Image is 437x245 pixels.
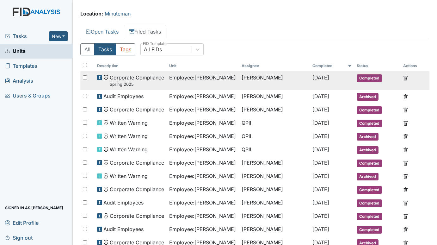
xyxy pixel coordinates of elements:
div: All FIDs [144,46,162,53]
input: Toggle All Rows Selected [83,63,87,67]
span: Employee : [PERSON_NAME] [169,74,236,81]
td: [PERSON_NAME] [239,223,310,236]
span: Completed [357,186,382,194]
span: Completed [357,106,382,114]
span: Sign out [5,233,33,242]
span: Archived [357,133,379,141]
small: Spring 2025 [110,81,164,87]
span: [DATE] [312,74,329,81]
span: [DATE] [312,133,329,139]
span: Employee : [PERSON_NAME] [169,172,236,180]
span: [DATE] [312,186,329,192]
button: Tags [116,43,135,55]
span: Analysis [5,76,33,86]
span: [DATE] [312,93,329,99]
span: Employee : [PERSON_NAME] [169,132,236,140]
th: Assignee [239,60,310,71]
td: QPII [239,116,310,130]
a: Tasks [5,32,49,40]
a: Delete [403,106,408,113]
td: [PERSON_NAME] [239,103,310,116]
td: [PERSON_NAME] [239,170,310,183]
a: Delete [403,74,408,81]
a: Delete [403,159,408,166]
span: [DATE] [312,106,329,113]
th: Actions [401,60,430,71]
span: Written Warning [110,172,148,180]
span: [DATE] [312,120,329,126]
span: [DATE] [312,199,329,206]
td: [PERSON_NAME] [239,71,310,90]
span: Completed [357,120,382,127]
span: Employee : [PERSON_NAME] [169,225,236,233]
a: Delete [403,92,408,100]
span: Completed [357,160,382,167]
a: Delete [403,185,408,193]
th: Toggle SortBy [354,60,400,71]
th: Toggle SortBy [167,60,239,71]
div: Type filter [80,43,135,55]
span: Employee : [PERSON_NAME] [169,185,236,193]
td: [PERSON_NAME] [239,90,310,103]
button: Tasks [94,43,116,55]
span: Completed [357,226,382,234]
a: Delete [403,199,408,206]
th: Toggle SortBy [95,60,167,71]
span: [DATE] [312,213,329,219]
span: [DATE] [312,160,329,166]
a: Delete [403,132,408,140]
span: Corporate Compliance Spring 2025 [110,74,164,87]
span: Edit Profile [5,218,39,228]
span: Employee : [PERSON_NAME] [169,106,236,113]
button: All [80,43,95,55]
span: Archived [357,173,379,180]
a: Delete [403,146,408,153]
span: Audit Employees [103,225,144,233]
span: [DATE] [312,226,329,232]
a: Delete [403,212,408,220]
span: Employee : [PERSON_NAME] [169,119,236,127]
span: Archived [357,146,379,154]
span: Written Warning [110,132,148,140]
td: [PERSON_NAME] [239,156,310,170]
span: Corporate Compliance [110,212,164,220]
span: Employee : [PERSON_NAME] [169,92,236,100]
a: Delete [403,225,408,233]
span: Users & Groups [5,91,51,101]
strong: Location: [80,10,103,17]
span: [DATE] [312,173,329,179]
span: Templates [5,61,37,71]
a: Open Tasks [80,25,124,38]
span: Employee : [PERSON_NAME] [169,199,236,206]
span: Audit Employees [103,199,144,206]
td: QPII [239,143,310,156]
a: Filed Tasks [124,25,166,38]
a: Delete [403,172,408,180]
span: Corporate Compliance [110,106,164,113]
span: Completed [357,199,382,207]
a: Minuteman [105,10,131,17]
span: Completed [357,74,382,82]
td: [PERSON_NAME] [239,196,310,210]
span: Written Warning [110,119,148,127]
span: [DATE] [312,146,329,153]
span: Completed [357,213,382,220]
td: [PERSON_NAME] [239,183,310,196]
span: Audit Employees [103,92,144,100]
span: Corporate Compliance [110,159,164,166]
span: Units [5,46,26,56]
button: New [49,31,68,41]
span: Corporate Compliance [110,185,164,193]
th: Toggle SortBy [310,60,354,71]
a: Delete [403,119,408,127]
td: QPII [239,130,310,143]
span: Signed in as [PERSON_NAME] [5,203,63,213]
span: Archived [357,93,379,101]
span: Written Warning [110,146,148,153]
span: Employee : [PERSON_NAME] [169,159,236,166]
td: [PERSON_NAME] [239,210,310,223]
span: Employee : [PERSON_NAME] [169,146,236,153]
span: Employee : [PERSON_NAME] [169,212,236,220]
